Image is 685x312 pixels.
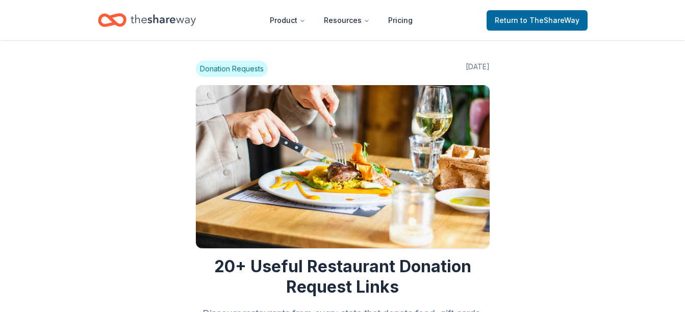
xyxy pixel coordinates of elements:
[196,85,490,248] img: Image for 20+ Useful Restaurant Donation Request Links
[466,61,490,77] span: [DATE]
[520,16,579,24] span: to TheShareWay
[196,256,490,297] h1: 20+ Useful Restaurant Donation Request Links
[98,8,196,32] a: Home
[262,8,421,32] nav: Main
[487,10,588,31] a: Returnto TheShareWay
[495,14,579,27] span: Return
[380,10,421,31] a: Pricing
[262,10,314,31] button: Product
[316,10,378,31] button: Resources
[196,61,268,77] span: Donation Requests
